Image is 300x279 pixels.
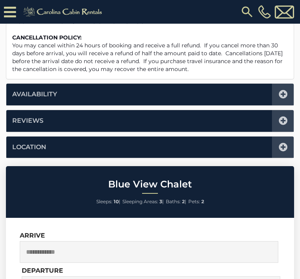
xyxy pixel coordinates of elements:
[240,5,254,19] img: search-regular.svg
[20,232,45,239] label: Arrive
[122,197,164,207] li: |
[22,267,63,274] label: Departure
[12,116,43,125] a: Reviews
[12,18,149,25] span: MUST BE AT LEAST 25 YEARS OF AGE TO BOOK
[114,198,119,204] strong: 10
[122,198,158,204] span: Sleeping Areas:
[159,198,162,204] strong: 3
[166,198,181,204] span: Baths:
[12,42,283,73] span: You may cancel within 24 hours of booking and receive a full refund. If you cancel more than 30 d...
[20,6,107,18] img: Khaki-logo.png
[188,198,200,204] span: Pets:
[166,197,186,207] li: |
[8,179,292,189] h2: Blue View Chalet
[256,5,273,19] a: [PHONE_NUMBER]
[182,198,185,204] strong: 2
[12,34,82,41] span: CANCELLATION POLICY:
[12,90,57,99] a: Availability
[12,143,46,152] a: Location
[96,198,112,204] span: Sleeps:
[201,198,204,204] strong: 2
[96,197,120,207] li: |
